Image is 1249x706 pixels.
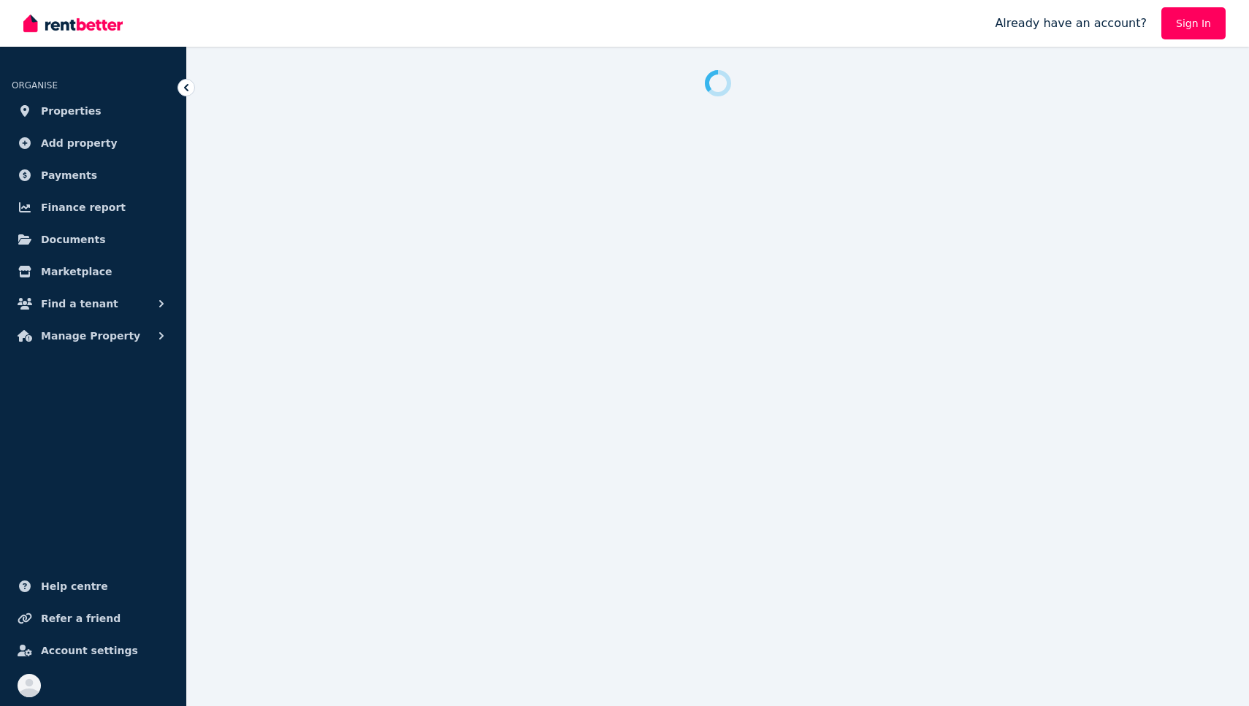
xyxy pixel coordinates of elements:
[12,128,175,158] a: Add property
[12,96,175,126] a: Properties
[12,257,175,286] a: Marketplace
[41,327,140,345] span: Manage Property
[41,578,108,595] span: Help centre
[12,289,175,318] button: Find a tenant
[23,12,123,34] img: RentBetter
[41,166,97,184] span: Payments
[41,231,106,248] span: Documents
[12,321,175,350] button: Manage Property
[1161,7,1226,39] a: Sign In
[12,193,175,222] a: Finance report
[12,225,175,254] a: Documents
[12,604,175,633] a: Refer a friend
[41,610,121,627] span: Refer a friend
[12,636,175,665] a: Account settings
[12,80,58,91] span: ORGANISE
[41,199,126,216] span: Finance report
[995,15,1147,32] span: Already have an account?
[12,572,175,601] a: Help centre
[41,102,102,120] span: Properties
[41,134,118,152] span: Add property
[41,263,112,280] span: Marketplace
[41,295,118,312] span: Find a tenant
[41,642,138,659] span: Account settings
[12,161,175,190] a: Payments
